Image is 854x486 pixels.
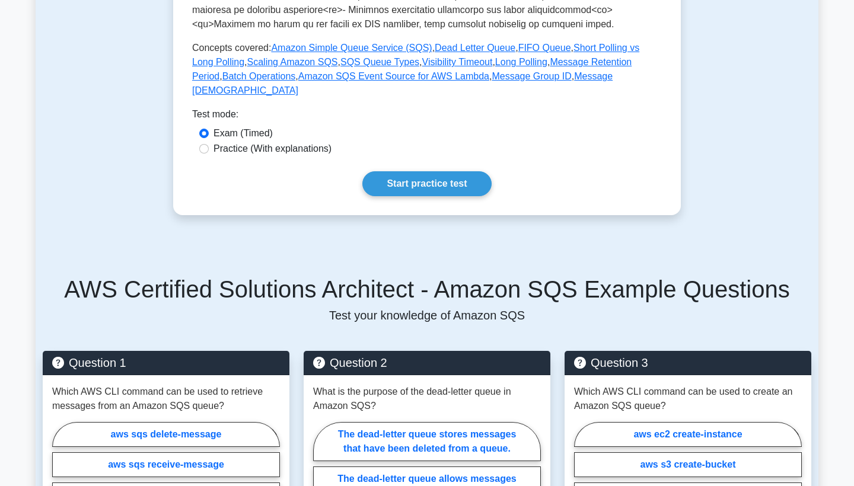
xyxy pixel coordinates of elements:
p: Which AWS CLI command can be used to create an Amazon SQS queue? [574,385,802,413]
label: aws ec2 create-instance [574,422,802,447]
div: Test mode: [192,107,662,126]
h5: Question 3 [574,356,802,370]
a: Visibility Timeout [422,57,493,67]
a: Amazon Simple Queue Service (SQS) [271,43,432,53]
p: What is the purpose of the dead-letter queue in Amazon SQS? [313,385,541,413]
label: aws s3 create-bucket [574,452,802,477]
label: aws sqs receive-message [52,452,280,477]
h5: Question 2 [313,356,541,370]
a: Batch Operations [222,71,296,81]
h5: Question 1 [52,356,280,370]
a: Start practice test [362,171,491,196]
a: Amazon SQS Event Source for AWS Lambda [298,71,489,81]
a: Scaling Amazon SQS [247,57,338,67]
p: Test your knowledge of Amazon SQS [43,308,811,322]
label: Practice (With explanations) [213,142,332,156]
label: aws sqs delete-message [52,422,280,447]
a: FIFO Queue [518,43,571,53]
p: Concepts covered: , , , , , , , , , , , , [192,41,662,98]
h5: AWS Certified Solutions Architect - Amazon SQS Example Questions [43,275,811,303]
a: SQS Queue Types [340,57,419,67]
a: Dead Letter Queue [435,43,515,53]
label: Exam (Timed) [213,126,273,140]
p: Which AWS CLI command can be used to retrieve messages from an Amazon SQS queue? [52,385,280,413]
a: Message Group ID [492,71,571,81]
label: The dead-letter queue stores messages that have been deleted from a queue. [313,422,541,461]
a: Long Polling [495,57,547,67]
